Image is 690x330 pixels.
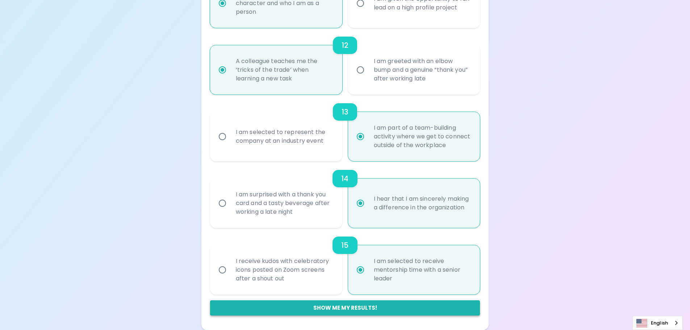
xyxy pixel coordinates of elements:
[210,28,480,95] div: choice-group-check
[368,115,476,158] div: I am part of a team-building activity where we get to connect outside of the workplace
[341,173,348,184] h6: 14
[633,316,682,330] a: English
[210,228,480,295] div: choice-group-check
[341,239,348,251] h6: 15
[210,161,480,228] div: choice-group-check
[230,48,338,92] div: A colleague teaches me the ‘tricks of the trade’ when learning a new task
[342,39,348,51] h6: 12
[632,316,683,330] aside: Language selected: English
[368,48,476,92] div: I am greeted with an elbow bump and a genuine “thank you” after working late
[342,106,348,118] h6: 13
[230,119,338,154] div: I am selected to represent the company at an industry event
[230,181,338,225] div: I am surprised with a thank you card and a tasty beverage after working a late night
[210,95,480,161] div: choice-group-check
[230,248,338,292] div: I receive kudos with celebratory icons posted on Zoom screens after a shout out
[368,186,476,221] div: I hear that I am sincerely making a difference in the organization
[368,248,476,292] div: I am selected to receive mentorship time with a senior leader
[210,300,480,316] button: Show me my results!
[632,316,683,330] div: Language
